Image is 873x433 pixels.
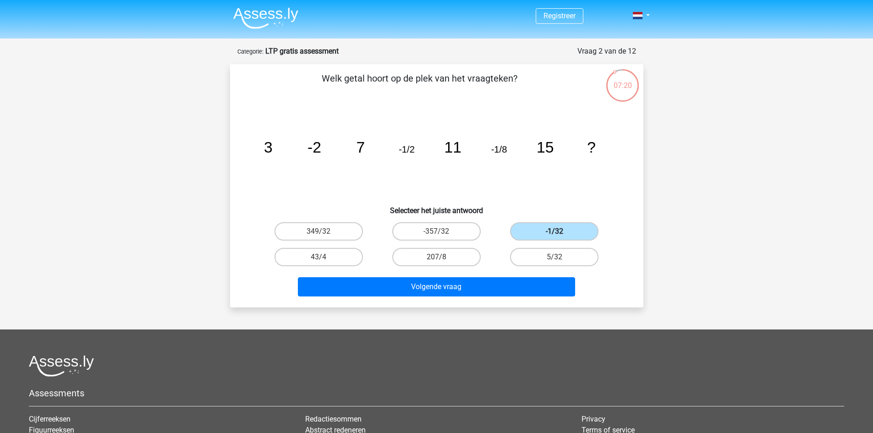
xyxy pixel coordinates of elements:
small: Categorie: [237,48,264,55]
label: 5/32 [510,248,598,266]
tspan: 11 [444,139,461,156]
label: 349/32 [275,222,363,241]
tspan: 3 [264,139,272,156]
img: Assessly [233,7,298,29]
label: -1/32 [510,222,598,241]
label: -357/32 [392,222,481,241]
h5: Assessments [29,388,844,399]
tspan: -2 [307,139,321,156]
img: Assessly logo [29,355,94,377]
h6: Selecteer het juiste antwoord [245,199,629,215]
a: Redactiesommen [305,415,362,423]
tspan: ? [587,139,596,156]
p: Welk getal hoort op de plek van het vraagteken? [245,71,594,99]
tspan: 7 [356,139,365,156]
a: Cijferreeksen [29,415,71,423]
a: Privacy [582,415,605,423]
tspan: -1/8 [491,144,507,154]
tspan: -1/2 [399,144,415,154]
a: Registreer [544,11,576,20]
tspan: 15 [537,139,554,156]
strong: LTP gratis assessment [265,47,339,55]
label: 207/8 [392,248,481,266]
div: Vraag 2 van de 12 [577,46,636,57]
div: 07:20 [605,68,640,91]
button: Volgende vraag [298,277,575,296]
label: 43/4 [275,248,363,266]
